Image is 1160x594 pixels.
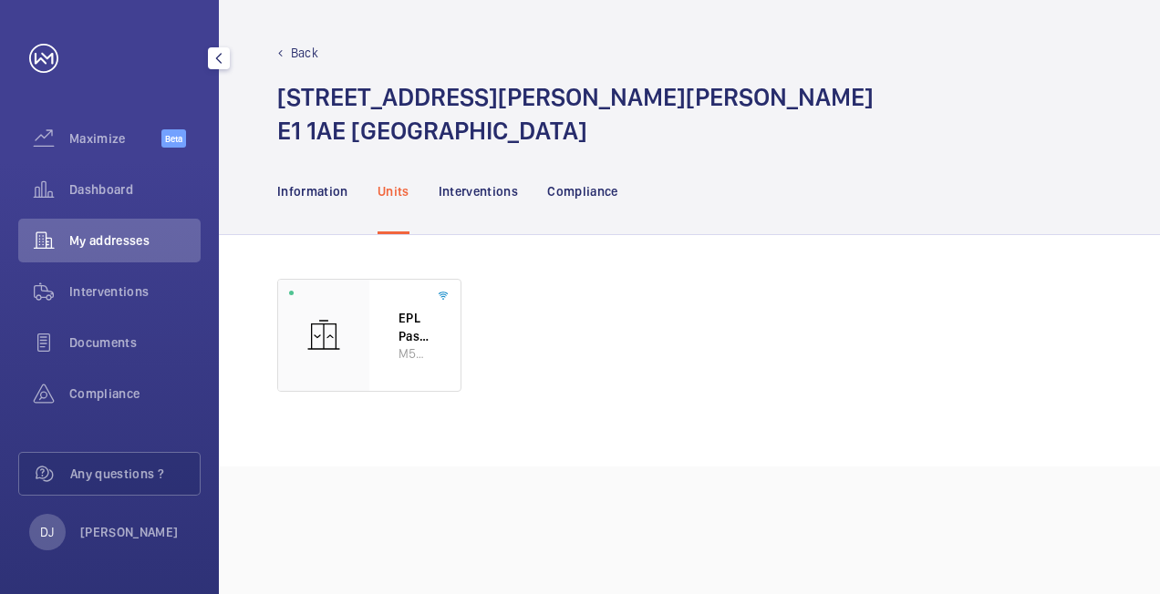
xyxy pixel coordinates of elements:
[161,129,186,148] span: Beta
[291,44,318,62] p: Back
[547,182,618,200] p: Compliance
[378,182,409,200] p: Units
[277,80,874,148] h1: [STREET_ADDRESS][PERSON_NAME][PERSON_NAME] E1 1AE [GEOGRAPHIC_DATA]
[306,317,342,353] img: elevator.svg
[40,523,54,541] p: DJ
[80,523,179,541] p: [PERSON_NAME]
[69,333,201,352] span: Documents
[69,282,201,301] span: Interventions
[69,231,201,250] span: My addresses
[69,129,161,148] span: Maximize
[277,182,348,200] p: Information
[399,344,431,362] p: M55910
[69,180,201,199] span: Dashboard
[69,384,201,403] span: Compliance
[439,182,519,200] p: Interventions
[70,465,200,483] span: Any questions ?
[399,309,431,344] p: EPL Passenger Lift 19b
